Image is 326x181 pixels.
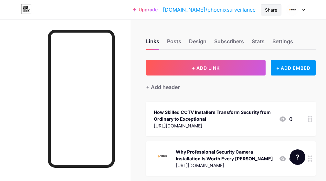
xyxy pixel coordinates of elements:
[163,6,256,14] a: [DOMAIN_NAME]/phoenixsurveillance
[154,122,274,129] div: [URL][DOMAIN_NAME]
[271,60,316,75] div: + ADD EMBED
[154,148,171,165] img: Why Professional Security Camera Installation Is Worth Every Penny
[146,60,266,75] button: + ADD LINK
[154,109,274,122] div: How Skilled CCTV Installers Transform Security from Ordinary to Exceptional
[189,37,206,49] div: Design
[167,37,181,49] div: Posts
[286,4,299,16] img: phoenixsurveillance
[176,162,274,169] div: [URL][DOMAIN_NAME]
[214,37,244,49] div: Subscribers
[279,115,292,123] div: 0
[176,148,274,162] div: Why Professional Security Camera Installation Is Worth Every [PERSON_NAME]
[133,7,158,12] a: Upgrade
[252,37,265,49] div: Stats
[146,83,180,91] div: + Add header
[146,37,159,49] div: Links
[265,6,277,13] div: Share
[192,65,220,71] span: + ADD LINK
[279,155,292,163] div: 0
[272,37,293,49] div: Settings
